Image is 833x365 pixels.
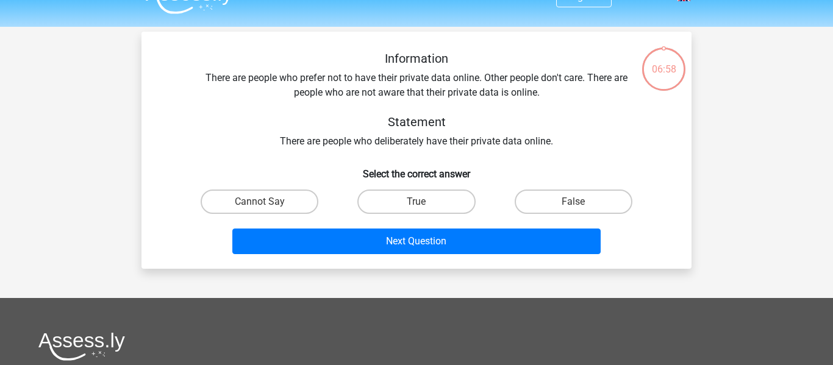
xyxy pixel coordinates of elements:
[515,190,632,214] label: False
[232,229,601,254] button: Next Question
[200,115,633,129] h5: Statement
[200,51,633,66] h5: Information
[161,51,672,149] div: There are people who prefer not to have their private data online. Other people don't care. There...
[201,190,318,214] label: Cannot Say
[38,332,125,361] img: Assessly logo
[161,158,672,180] h6: Select the correct answer
[641,46,687,77] div: 06:58
[357,190,475,214] label: True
